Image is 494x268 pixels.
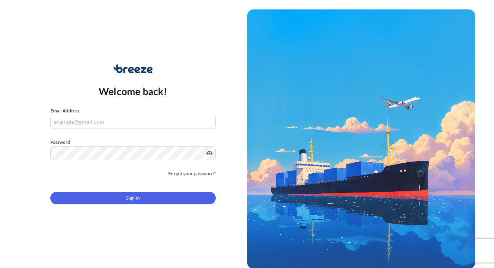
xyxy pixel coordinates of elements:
button: Show password [206,150,213,156]
p: Welcome back! [99,85,167,97]
input: example@gmail.com [50,115,216,129]
button: Sign In [50,192,216,204]
label: Email Address [50,107,79,115]
span: Sign In [126,194,140,202]
a: Forgot your password? [168,170,216,178]
label: Password [50,138,216,146]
